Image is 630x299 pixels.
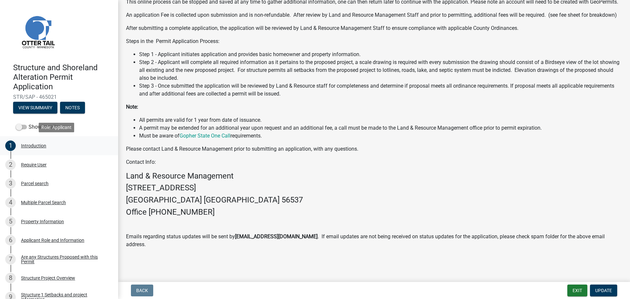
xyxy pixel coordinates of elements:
a: Gopher State One Call [179,133,230,139]
div: Require User [21,162,47,167]
h4: Land & Resource Management [126,171,622,181]
strong: [EMAIL_ADDRESS][DOMAIN_NAME] [235,233,318,240]
div: Structure Project Overview [21,276,75,280]
div: Parcel search [21,181,49,186]
button: Exit [567,285,587,296]
div: 1 [5,140,16,151]
div: Multiple Parcel Search [21,200,66,205]
li: Step 2 - Applicant will complete all required information as it pertains to the proposed project,... [139,58,622,82]
h4: [STREET_ADDRESS] [126,183,622,193]
div: 6 [5,235,16,246]
li: All permits are valid for 1 year from date of issuance. [139,116,622,124]
li: Step 1 - Applicant initiates application and provides basic homeowner and property information. [139,51,622,58]
span: Update [595,288,612,293]
div: Role: Applicant [39,123,74,132]
h4: [GEOGRAPHIC_DATA] [GEOGRAPHIC_DATA] 56537 [126,195,622,205]
label: Show emails [16,123,58,131]
button: Update [590,285,617,296]
div: 3 [5,178,16,189]
div: Applicant Role and Information [21,238,84,243]
p: An application Fee is collected upon submission and is non-refundable. After review by Land and R... [126,11,622,19]
button: View Summary [13,102,57,114]
div: Introduction [21,143,46,148]
h4: Office [PHONE_NUMBER] [126,207,622,217]
div: Are any Structures Proposed with this Permit [21,255,108,264]
p: After submitting a complete application, the application will be reviewed by Land & Resource Mana... [126,24,622,32]
p: Emails regarding status updates will be sent by . If email updates are not being received on stat... [126,233,622,248]
p: Steps in the Permit Application Process: [126,37,622,45]
li: A permit may be extended for an additional year upon request and an additional fee, a call must b... [139,124,622,132]
span: Back [136,288,148,293]
img: Otter Tail County, Minnesota [13,7,62,56]
div: 8 [5,273,16,283]
div: 5 [5,216,16,227]
p: Contact Info: [126,158,622,166]
button: Notes [60,102,85,114]
div: 7 [5,254,16,265]
p: Please contact Land & Resource Management prior to submitting an application, with any questions. [126,145,622,153]
button: Back [131,285,153,296]
wm-modal-confirm: Summary [13,106,57,111]
h4: Structure and Shoreland Alteration Permit Application [13,63,113,91]
div: Property Information [21,219,64,224]
li: Must be aware of requirements. [139,132,622,140]
span: STR/SAP - 465021 [13,94,105,100]
wm-modal-confirm: Notes [60,106,85,111]
div: 2 [5,160,16,170]
strong: Note: [126,104,138,110]
li: Step 3 - Once submitted the application will be reviewed by Land & Resource staff for completenes... [139,82,622,98]
div: 4 [5,197,16,208]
